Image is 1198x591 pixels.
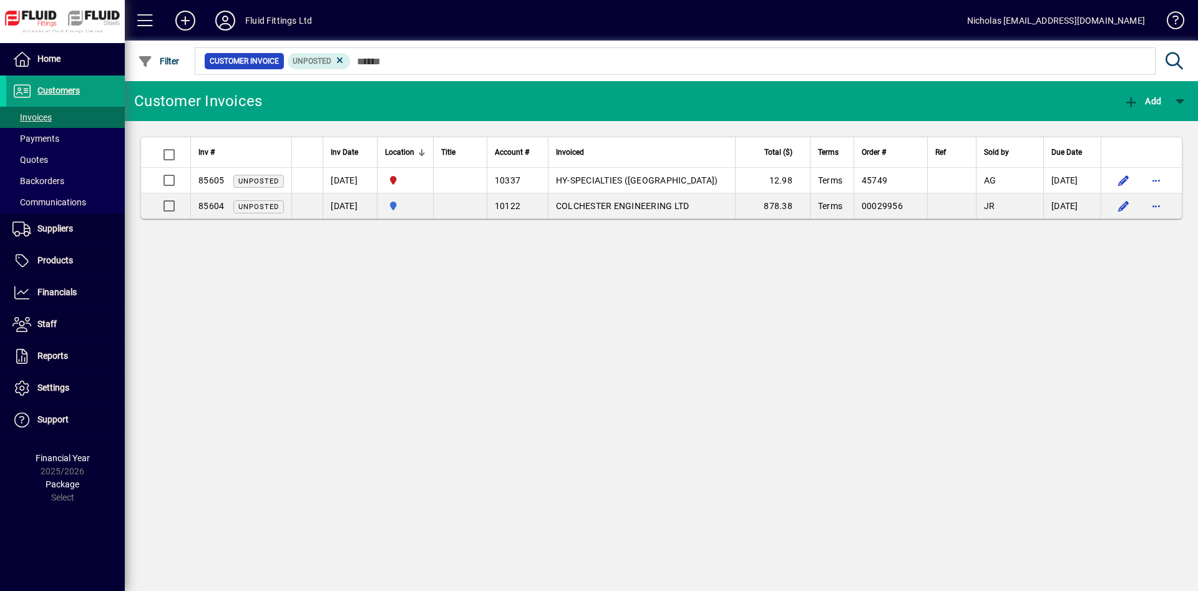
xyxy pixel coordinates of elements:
[1121,90,1164,112] button: Add
[293,57,331,66] span: Unposted
[6,170,125,192] a: Backorders
[37,85,80,95] span: Customers
[37,54,61,64] span: Home
[1114,196,1134,216] button: Edit
[37,255,73,265] span: Products
[37,383,69,393] span: Settings
[1043,193,1101,218] td: [DATE]
[138,56,180,66] span: Filter
[1043,168,1101,193] td: [DATE]
[495,201,520,211] span: 10122
[1051,145,1093,159] div: Due Date
[6,128,125,149] a: Payments
[238,177,279,185] span: Unposted
[6,149,125,170] a: Quotes
[935,145,968,159] div: Ref
[6,277,125,308] a: Financials
[36,453,90,463] span: Financial Year
[441,145,455,159] span: Title
[6,373,125,404] a: Settings
[495,145,529,159] span: Account #
[134,91,262,111] div: Customer Invoices
[1051,145,1082,159] span: Due Date
[1157,2,1182,43] a: Knowledge Base
[495,175,520,185] span: 10337
[862,145,920,159] div: Order #
[984,201,995,211] span: JR
[385,145,414,159] span: Location
[862,175,887,185] span: 45749
[288,53,351,69] mat-chip: Customer Invoice Status: Unposted
[198,175,224,185] span: 85605
[556,145,728,159] div: Invoiced
[556,145,584,159] span: Invoiced
[12,176,64,186] span: Backorders
[984,145,1036,159] div: Sold by
[1146,170,1166,190] button: More options
[1124,96,1161,106] span: Add
[205,9,245,32] button: Profile
[6,192,125,213] a: Communications
[198,145,215,159] span: Inv #
[441,145,479,159] div: Title
[12,112,52,122] span: Invoices
[37,223,73,233] span: Suppliers
[198,145,284,159] div: Inv #
[6,341,125,372] a: Reports
[967,11,1145,31] div: Nicholas [EMAIL_ADDRESS][DOMAIN_NAME]
[735,193,810,218] td: 878.38
[818,145,839,159] span: Terms
[37,319,57,329] span: Staff
[323,168,377,193] td: [DATE]
[238,203,279,211] span: Unposted
[556,175,718,185] span: HY-SPECIALTIES ([GEOGRAPHIC_DATA])
[6,245,125,276] a: Products
[37,287,77,297] span: Financials
[135,50,183,72] button: Filter
[37,414,69,424] span: Support
[6,404,125,436] a: Support
[735,168,810,193] td: 12.98
[385,173,426,187] span: FLUID FITTINGS CHRISTCHURCH
[12,155,48,165] span: Quotes
[743,145,804,159] div: Total ($)
[818,175,842,185] span: Terms
[984,145,1009,159] span: Sold by
[165,9,205,32] button: Add
[818,201,842,211] span: Terms
[245,11,312,31] div: Fluid Fittings Ltd
[935,145,946,159] span: Ref
[323,193,377,218] td: [DATE]
[862,145,886,159] span: Order #
[6,213,125,245] a: Suppliers
[764,145,792,159] span: Total ($)
[46,479,79,489] span: Package
[862,201,903,211] span: 00029956
[6,309,125,340] a: Staff
[1114,170,1134,190] button: Edit
[1146,196,1166,216] button: More options
[198,201,224,211] span: 85604
[331,145,369,159] div: Inv Date
[385,199,426,213] span: AUCKLAND
[6,44,125,75] a: Home
[12,197,86,207] span: Communications
[984,175,996,185] span: AG
[6,107,125,128] a: Invoices
[556,201,689,211] span: COLCHESTER ENGINEERING LTD
[385,145,426,159] div: Location
[495,145,540,159] div: Account #
[331,145,358,159] span: Inv Date
[210,55,279,67] span: Customer Invoice
[37,351,68,361] span: Reports
[12,134,59,144] span: Payments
